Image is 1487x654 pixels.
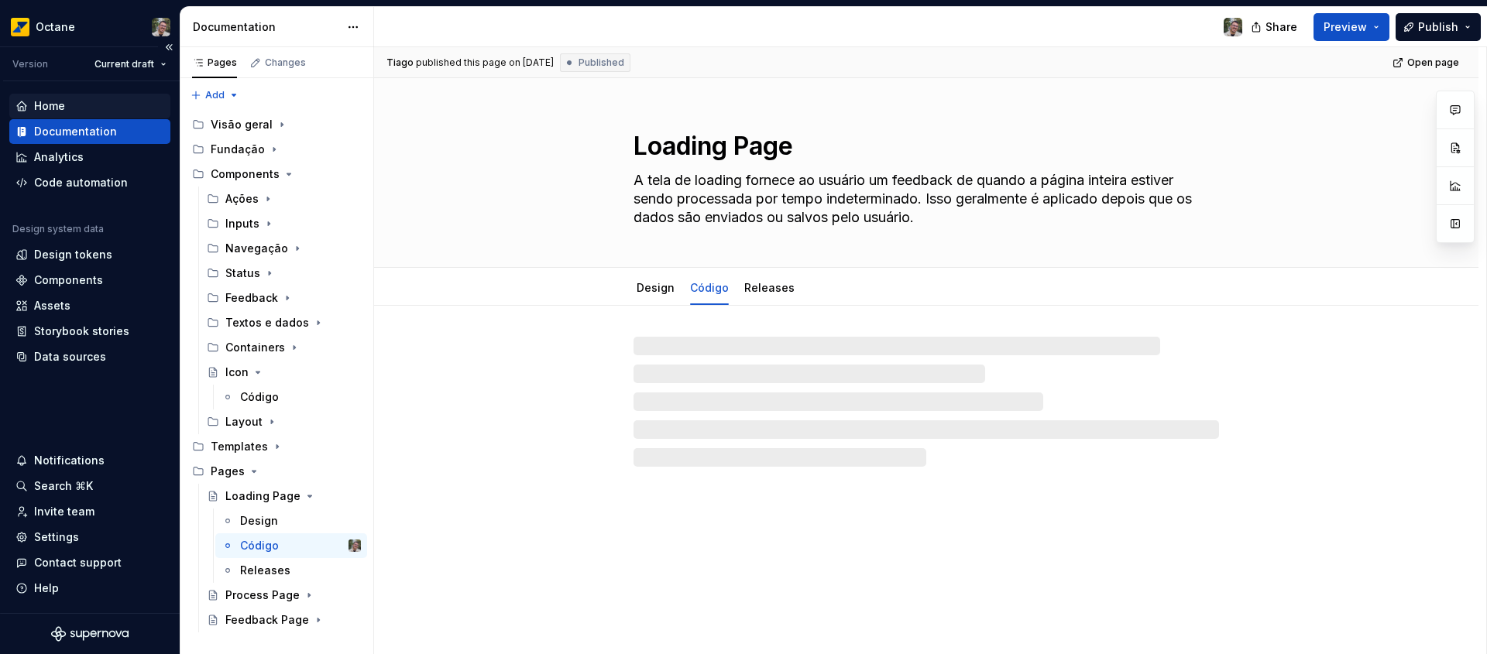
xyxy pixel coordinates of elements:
[225,365,249,380] div: Icon
[11,18,29,36] img: e8093afa-4b23-4413-bf51-00cde92dbd3f.png
[9,448,170,473] button: Notifications
[225,241,288,256] div: Navegação
[201,310,367,335] div: Textos e dados
[34,247,112,262] div: Design tokens
[201,187,367,211] div: Ações
[186,112,367,632] div: Page tree
[637,281,675,294] a: Design
[690,281,729,294] a: Código
[158,36,180,58] button: Collapse sidebar
[416,56,554,69] div: published this page on [DATE]
[201,286,367,310] div: Feedback
[386,56,414,69] span: Tiago
[630,128,1216,165] textarea: Loading Page
[201,583,367,608] a: Process Page
[240,389,279,405] div: Código
[1418,19,1458,35] span: Publish
[225,340,285,355] div: Containers
[9,344,170,369] a: Data sources
[186,162,367,187] div: Components
[1324,19,1367,35] span: Preview
[9,319,170,344] a: Storybook stories
[9,145,170,169] a: Analytics
[9,550,170,575] button: Contact support
[34,529,79,545] div: Settings
[201,409,367,434] div: Layout
[225,414,263,430] div: Layout
[34,580,59,596] div: Help
[1265,19,1297,35] span: Share
[9,576,170,601] button: Help
[9,474,170,498] button: Search ⌘K
[201,484,367,508] a: Loading Page
[186,84,244,106] button: Add
[240,563,290,578] div: Releases
[738,271,801,303] div: Releases
[225,290,278,306] div: Feedback
[225,191,259,207] div: Ações
[211,439,268,454] div: Templates
[215,385,367,409] a: Código
[12,58,48,70] div: Version
[34,124,117,139] div: Documentation
[34,298,70,313] div: Assets
[211,117,273,132] div: Visão geral
[201,261,367,286] div: Status
[1396,13,1481,41] button: Publish
[240,538,279,553] div: Código
[34,98,65,114] div: Home
[186,459,367,484] div: Pages
[9,525,170,550] a: Settings
[34,349,106,365] div: Data sources
[225,315,309,330] div: Textos e dados
[349,539,361,552] img: Tiago
[9,499,170,524] a: Invite team
[225,265,260,281] div: Status
[34,324,129,339] div: Storybook stories
[193,19,339,35] div: Documentation
[744,281,795,294] a: Releases
[684,271,735,303] div: Código
[152,18,170,36] img: Tiago
[3,10,177,43] button: OctaneTiago
[36,19,75,35] div: Octane
[630,271,681,303] div: Design
[34,272,103,288] div: Components
[9,268,170,293] a: Components
[215,558,367,583] a: Releases
[240,513,278,529] div: Design
[225,216,259,231] div: Inputs
[211,464,245,479] div: Pages
[205,89,225,101] span: Add
[34,478,93,494] div: Search ⌘K
[88,53,173,75] button: Current draft
[51,626,129,642] svg: Supernova Logo
[186,137,367,162] div: Fundação
[186,434,367,459] div: Templates
[9,242,170,267] a: Design tokens
[34,175,128,190] div: Code automation
[12,223,104,235] div: Design system data
[34,504,94,519] div: Invite team
[215,533,367,558] a: CódigoTiago
[201,211,367,236] div: Inputs
[34,555,122,570] div: Contact support
[1407,56,1459,69] span: Open page
[1314,13,1389,41] button: Preview
[9,170,170,195] a: Code automation
[211,166,280,182] div: Components
[225,488,300,504] div: Loading Page
[265,56,306,69] div: Changes
[9,94,170,118] a: Home
[94,58,154,70] span: Current draft
[9,119,170,144] a: Documentation
[201,335,367,360] div: Containers
[186,112,367,137] div: Visão geral
[34,149,84,165] div: Analytics
[192,56,237,69] div: Pages
[579,56,624,69] span: Published
[215,508,367,533] a: Design
[34,453,105,468] div: Notifications
[225,587,300,603] div: Process Page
